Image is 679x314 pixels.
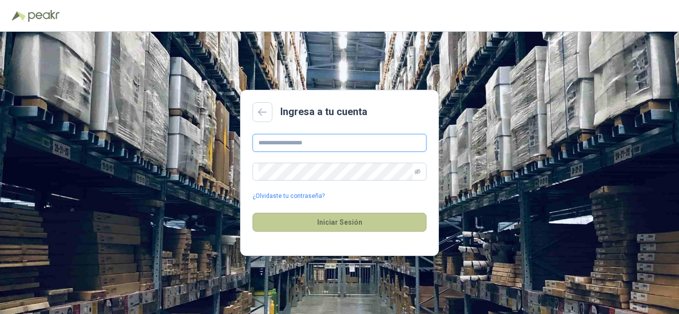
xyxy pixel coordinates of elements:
h2: Ingresa a tu cuenta [280,104,367,120]
img: Logo [12,11,26,21]
button: Iniciar Sesión [253,213,426,232]
span: eye-invisible [415,169,421,175]
img: Peakr [28,10,60,22]
a: ¿Olvidaste tu contraseña? [253,191,325,201]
